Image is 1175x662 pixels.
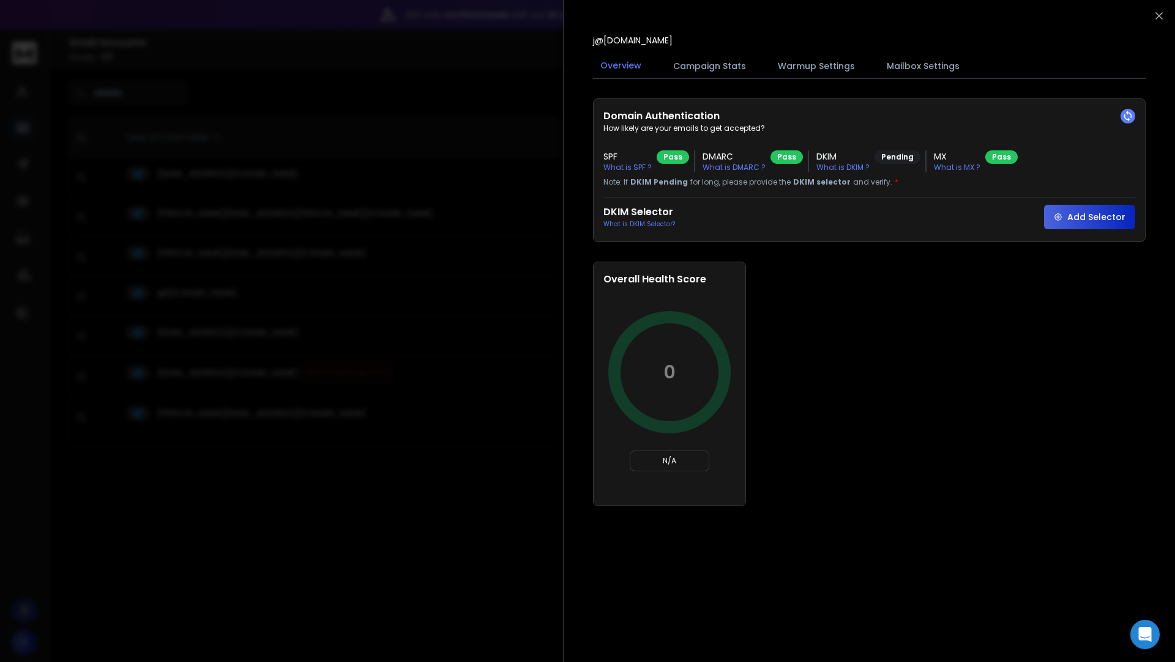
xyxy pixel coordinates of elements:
h2: Overall Health Score [603,272,736,287]
button: Add Selector [1044,205,1135,229]
p: How likely are your emails to get accepted? [603,123,1135,133]
div: Open Intercom Messenger [1130,620,1160,649]
p: What is DKIM Selector? [603,219,675,229]
div: Pass [985,150,1018,164]
div: Pending [875,150,920,164]
p: Note: If for long, please provide the and verify. [603,177,1135,187]
h3: DKIM [816,150,870,163]
span: DKIM selector [793,177,851,187]
button: Campaign Stats [666,53,753,79]
button: Mailbox Settings [879,53,967,79]
button: Overview [593,52,649,80]
button: Warmup Settings [770,53,862,79]
p: What is DMARC ? [703,163,766,172]
p: What is SPF ? [603,163,652,172]
h3: MX [934,150,980,163]
h2: Domain Authentication [603,109,1135,123]
h3: SPF [603,150,652,163]
p: 0 [663,361,676,383]
h2: DKIM Selector [603,205,675,219]
span: DKIM Pending [630,177,688,187]
div: Pass [657,150,689,164]
p: j@[DOMAIN_NAME] [593,34,673,46]
h3: DMARC [703,150,766,163]
div: Pass [770,150,803,164]
p: N/A [635,456,704,466]
p: What is DKIM ? [816,163,870,172]
p: What is MX ? [934,163,980,172]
